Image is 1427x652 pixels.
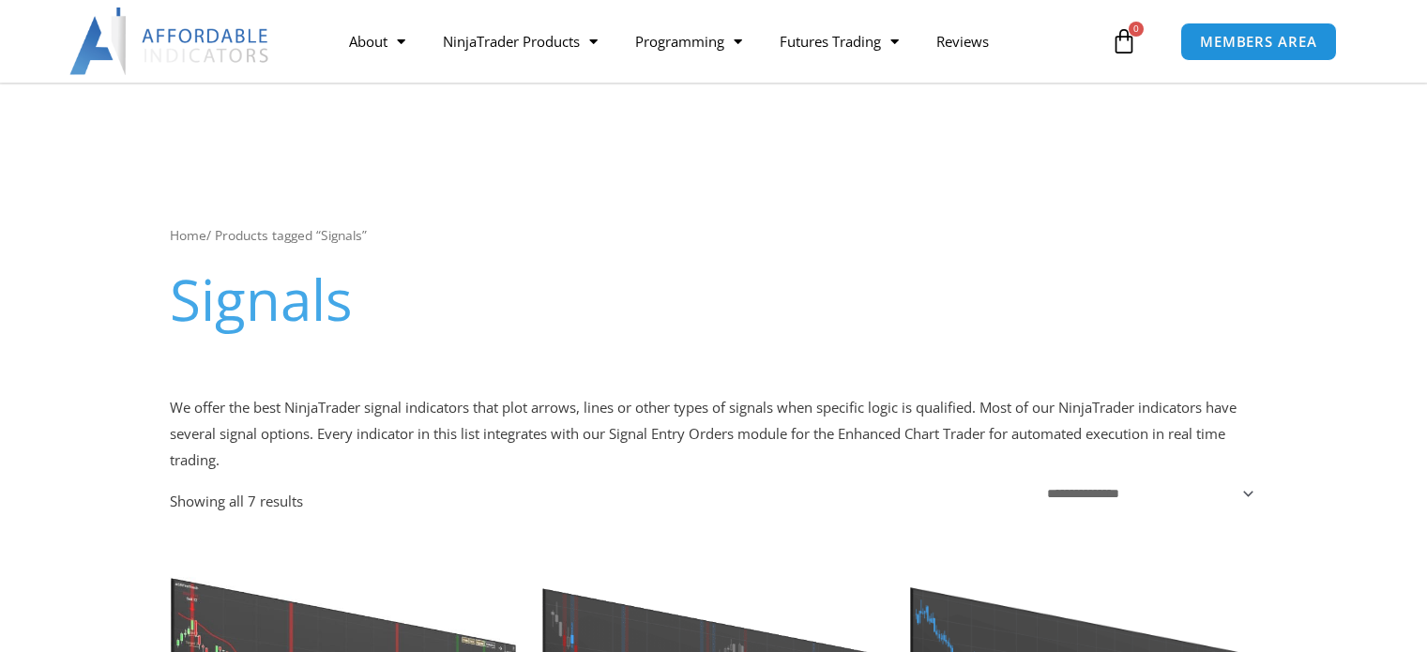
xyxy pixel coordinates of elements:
[918,20,1008,63] a: Reviews
[170,494,303,508] p: Showing all 7 results
[170,223,1258,248] nav: Breadcrumb
[170,395,1258,474] p: We offer the best NinjaTrader signal indicators that plot arrows, lines or other types of signals...
[761,20,918,63] a: Futures Trading
[1200,35,1317,49] span: MEMBERS AREA
[170,260,1258,339] h1: Signals
[1036,480,1257,507] select: Shop order
[1083,14,1165,68] a: 0
[1180,23,1337,61] a: MEMBERS AREA
[170,226,206,244] a: Home
[616,20,761,63] a: Programming
[424,20,616,63] a: NinjaTrader Products
[330,20,424,63] a: About
[330,20,1106,63] nav: Menu
[69,8,271,75] img: LogoAI | Affordable Indicators – NinjaTrader
[1129,22,1144,37] span: 0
